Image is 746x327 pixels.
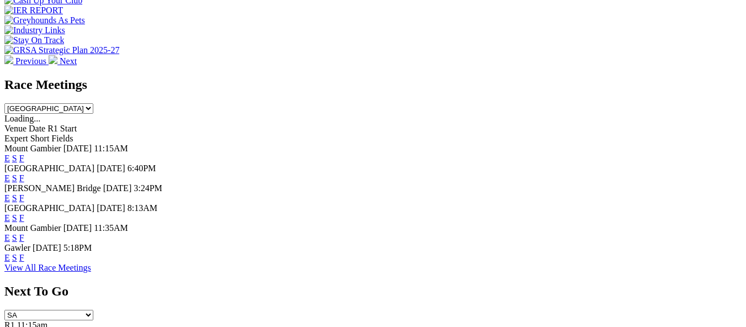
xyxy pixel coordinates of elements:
[4,77,742,92] h2: Race Meetings
[51,134,73,143] span: Fields
[128,203,157,213] span: 8:13AM
[19,173,24,183] a: F
[33,243,61,252] span: [DATE]
[94,144,128,153] span: 11:15AM
[4,45,119,55] img: GRSA Strategic Plan 2025-27
[4,263,91,272] a: View All Race Meetings
[49,55,57,64] img: chevron-right-pager-white.svg
[4,284,742,299] h2: Next To Go
[19,233,24,242] a: F
[94,223,128,233] span: 11:35AM
[4,15,85,25] img: Greyhounds As Pets
[134,183,162,193] span: 3:24PM
[4,25,65,35] img: Industry Links
[4,193,10,203] a: E
[19,213,24,223] a: F
[103,183,132,193] span: [DATE]
[4,56,49,66] a: Previous
[12,173,17,183] a: S
[64,243,92,252] span: 5:18PM
[4,253,10,262] a: E
[29,124,45,133] span: Date
[12,213,17,223] a: S
[12,154,17,163] a: S
[60,56,77,66] span: Next
[97,203,125,213] span: [DATE]
[19,193,24,203] a: F
[15,56,46,66] span: Previous
[47,124,77,133] span: R1 Start
[4,163,94,173] span: [GEOGRAPHIC_DATA]
[4,124,27,133] span: Venue
[12,193,17,203] a: S
[12,253,17,262] a: S
[4,35,64,45] img: Stay On Track
[4,114,40,123] span: Loading...
[19,154,24,163] a: F
[4,55,13,64] img: chevron-left-pager-white.svg
[4,134,28,143] span: Expert
[4,154,10,163] a: E
[64,144,92,153] span: [DATE]
[4,213,10,223] a: E
[4,233,10,242] a: E
[4,243,30,252] span: Gawler
[128,163,156,173] span: 6:40PM
[30,134,50,143] span: Short
[4,144,61,153] span: Mount Gambier
[4,223,61,233] span: Mount Gambier
[12,233,17,242] a: S
[64,223,92,233] span: [DATE]
[4,203,94,213] span: [GEOGRAPHIC_DATA]
[19,253,24,262] a: F
[97,163,125,173] span: [DATE]
[49,56,77,66] a: Next
[4,173,10,183] a: E
[4,6,63,15] img: IER REPORT
[4,183,101,193] span: [PERSON_NAME] Bridge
